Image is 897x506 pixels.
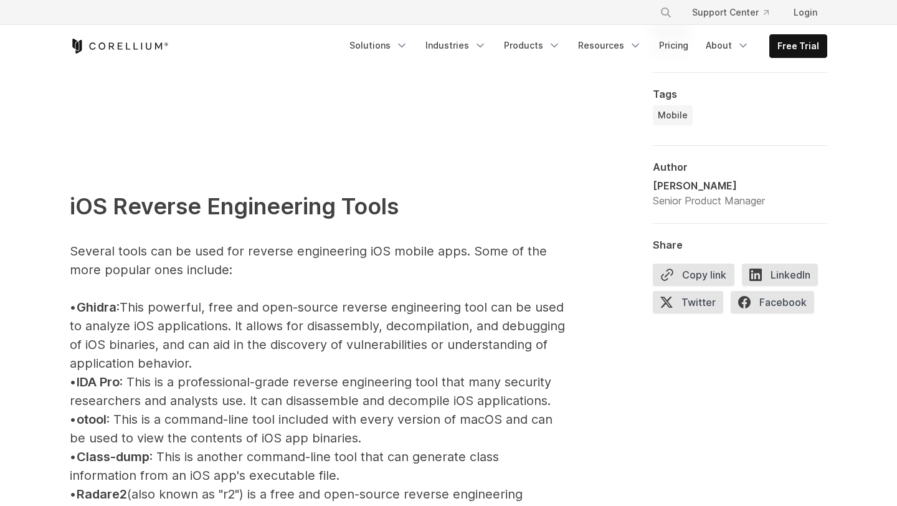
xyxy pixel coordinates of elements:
[70,39,169,54] a: Corellium Home
[70,193,399,220] span: iOS Reverse Engineering Tools
[742,264,818,286] span: LinkedIn
[658,109,688,122] span: Mobile
[571,34,649,57] a: Resources
[342,34,827,58] div: Navigation Menu
[645,1,827,24] div: Navigation Menu
[77,375,120,389] span: IDA Pro
[698,34,757,57] a: About
[653,291,723,313] span: Twitter
[682,1,779,24] a: Support Center
[770,35,827,57] a: Free Trial
[731,291,814,313] span: Facebook
[653,178,765,193] div: [PERSON_NAME]
[784,1,827,24] a: Login
[77,412,107,427] span: otool
[77,487,127,502] span: Radare2
[496,34,568,57] a: Products
[652,34,696,57] a: Pricing
[77,300,116,315] span: Ghidra
[655,1,677,24] button: Search
[116,300,120,315] span: :
[653,105,693,125] a: Mobile
[653,291,731,318] a: Twitter
[418,34,494,57] a: Industries
[653,264,734,286] button: Copy link
[653,161,827,173] div: Author
[742,264,825,291] a: LinkedIn
[653,193,765,208] div: Senior Product Manager
[342,34,415,57] a: Solutions
[653,239,827,251] div: Share
[653,88,827,100] div: Tags
[77,449,149,464] span: Class-dump
[731,291,822,318] a: Facebook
